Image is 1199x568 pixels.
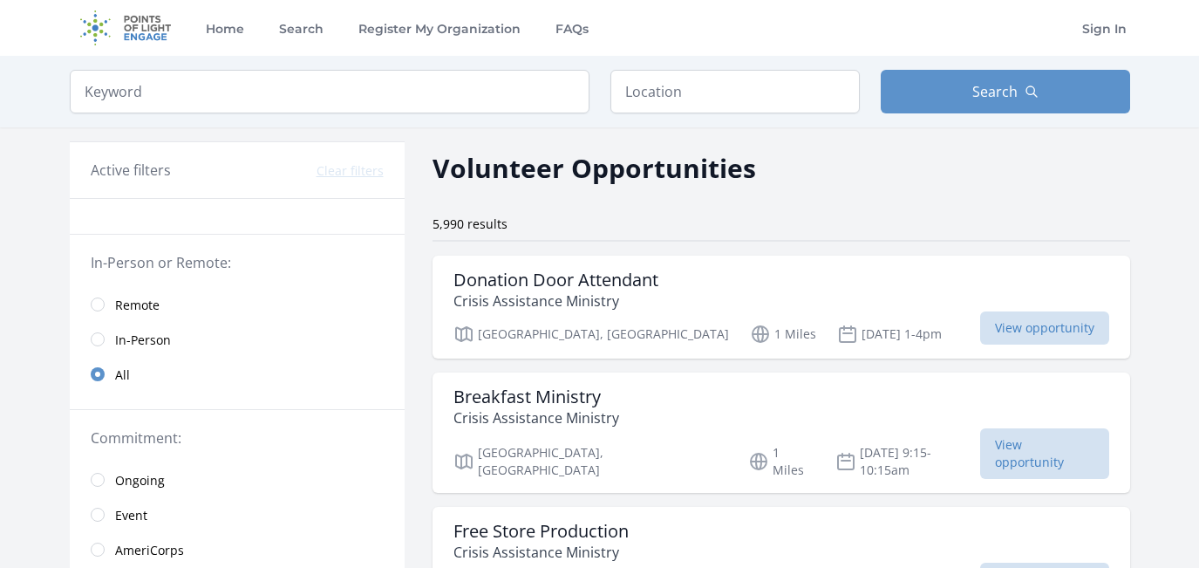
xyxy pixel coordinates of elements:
[433,256,1130,359] a: Donation Door Attendant Crisis Assistance Ministry [GEOGRAPHIC_DATA], [GEOGRAPHIC_DATA] 1 Miles [...
[317,162,384,180] button: Clear filters
[91,428,384,448] legend: Commitment:
[115,472,165,489] span: Ongoing
[115,332,171,349] span: In-Person
[115,297,160,314] span: Remote
[91,160,171,181] h3: Active filters
[453,270,658,291] h3: Donation Door Attendant
[70,287,405,322] a: Remote
[115,366,130,384] span: All
[837,324,942,345] p: [DATE] 1-4pm
[91,252,384,273] legend: In-Person or Remote:
[610,70,860,113] input: Location
[835,444,980,479] p: [DATE] 9:15-10:15am
[70,357,405,392] a: All
[433,373,1130,493] a: Breakfast Ministry Crisis Assistance Ministry [GEOGRAPHIC_DATA], [GEOGRAPHIC_DATA] 1 Miles [DATE]...
[115,507,147,524] span: Event
[453,542,629,563] p: Crisis Assistance Ministry
[433,216,508,232] span: 5,990 results
[453,324,729,345] p: [GEOGRAPHIC_DATA], [GEOGRAPHIC_DATA]
[453,291,658,311] p: Crisis Assistance Ministry
[453,444,728,479] p: [GEOGRAPHIC_DATA], [GEOGRAPHIC_DATA]
[748,444,814,479] p: 1 Miles
[433,148,756,188] h2: Volunteer Opportunities
[980,428,1108,479] span: View opportunity
[750,324,816,345] p: 1 Miles
[70,462,405,497] a: Ongoing
[70,70,589,113] input: Keyword
[70,322,405,357] a: In-Person
[453,387,619,407] h3: Breakfast Ministry
[980,311,1109,345] span: View opportunity
[70,532,405,567] a: AmeriCorps
[453,407,619,428] p: Crisis Assistance Ministry
[453,521,629,542] h3: Free Store Production
[115,542,184,559] span: AmeriCorps
[70,497,405,532] a: Event
[972,81,1018,102] span: Search
[881,70,1130,113] button: Search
